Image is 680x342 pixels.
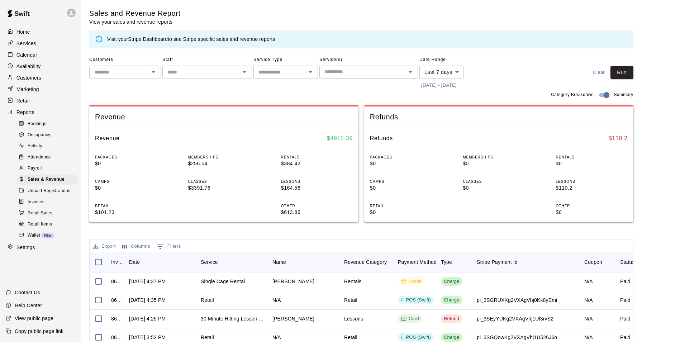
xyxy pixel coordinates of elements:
span: Occupancy [28,132,51,139]
span: Date Range [419,54,482,66]
div: Retail [201,334,214,341]
div: N/A [272,296,281,304]
p: $384.42 [281,160,353,167]
div: Date [129,252,140,272]
p: Settings [16,244,35,251]
div: Invoices [17,197,78,207]
div: Stripe Payment Id [473,252,581,272]
span: Retail Sales [28,210,52,217]
p: Customers [16,74,41,81]
div: Oct 9, 2025, 3:52 PM [129,334,166,341]
p: RETAIL [95,203,167,209]
div: Home [6,27,75,37]
p: $3391.76 [188,184,260,192]
div: Attendance [17,152,78,162]
div: Type [437,252,473,272]
p: OTHER [281,203,353,209]
a: Customers [6,72,75,83]
p: Help Center [15,302,42,309]
a: Services [6,38,75,49]
div: Retail [344,296,357,304]
div: Service [201,252,218,272]
div: Payroll [17,163,78,174]
p: Contact Us [15,289,40,296]
p: $110.2 [556,184,628,192]
span: Bookings [28,120,47,128]
p: $0 [95,184,167,192]
div: Credit [401,278,422,285]
div: Occupancy [17,130,78,140]
p: $0 [556,209,628,216]
span: Category Breakdown [551,91,594,99]
div: pi_3SGQowKg2VXAgVhj1U526J6o [477,334,557,341]
div: Oct 9, 2025, 4:35 PM [129,296,166,304]
div: pi_3SEyYUKg2VXAgVhj1Ul3rvS2 [477,315,553,322]
p: $256.54 [188,160,260,167]
p: RENTALS [281,155,353,160]
div: N/A [584,334,593,341]
p: PACKAGES [370,155,442,160]
h6: $ 4912.39 [327,134,353,143]
a: Settings [6,242,75,253]
div: Name [269,252,341,272]
button: Run [610,66,633,79]
button: Export [91,241,118,252]
p: $0 [556,160,628,167]
a: Attendance [17,152,81,163]
p: Copy public page link [15,328,63,335]
div: Eric Larimer [272,278,314,285]
div: Type [441,252,452,272]
div: Oct 9, 2025, 4:37 PM [129,278,166,285]
a: Retail Items [17,219,81,230]
div: Retail [344,334,357,341]
div: Oct 9, 2025, 4:25 PM [129,315,166,322]
div: InvoiceId [111,252,125,272]
p: MEMBERSHIPS [188,155,260,160]
div: pi_3SGRUXKg2VXAgVhj0Kk8yEmi [477,296,557,304]
h6: $ 110.2 [609,134,628,143]
button: Show filters [155,241,183,252]
a: WalletNew [17,230,81,241]
div: 864979 [111,296,122,304]
p: CLASSES [463,179,534,184]
a: Stripe Dashboard [128,36,168,42]
a: Invoices [17,196,81,208]
a: Retail Sales [17,208,81,219]
div: Retail [201,296,214,304]
div: 864958 [111,315,122,322]
a: Availability [6,61,75,72]
div: Visit your to see Stripe specific sales and revenue reports [107,35,275,43]
div: Revenue Category [344,252,387,272]
span: Service(s) [319,54,418,66]
a: Sales & Revenue [17,174,81,185]
span: Retail Items [28,221,52,228]
button: Select columns [120,241,152,252]
button: Open [239,67,249,77]
button: [DATE] - [DATE] [419,80,458,91]
h5: Sales and Revenue Report [89,9,181,18]
p: View public page [15,315,53,322]
a: Reports [6,107,75,118]
div: 30 Minute Hitting Lesson (Baseball & Softball) [201,315,265,322]
p: Services [16,40,36,47]
div: Payment Method [398,252,437,272]
button: Clear [588,66,610,79]
p: CLASSES [188,179,260,184]
div: Charge [444,334,460,341]
div: Paid [620,315,631,322]
p: $0 [95,160,167,167]
h6: Refunds [370,134,393,143]
button: Open [305,67,315,77]
p: $0 [370,160,442,167]
a: Marketing [6,84,75,95]
div: Status [617,252,652,272]
span: Customers [89,54,161,66]
div: Bookings [17,119,78,129]
span: Payroll [28,165,42,172]
div: Status [620,252,635,272]
p: CAMPS [95,179,167,184]
p: View your sales and revenue reports [89,18,181,25]
div: Activity [17,141,78,151]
